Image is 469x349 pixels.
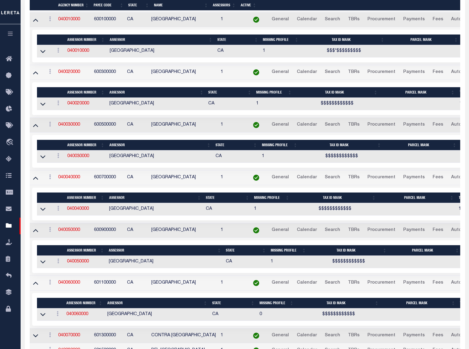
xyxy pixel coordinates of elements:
[345,226,362,235] a: TBRs
[294,331,320,341] a: Calendar
[345,173,362,183] a: TBRs
[67,101,89,106] a: 040020000
[65,140,107,150] th: Assessor Number: activate to sort column ascending
[294,87,380,98] th: Tax ID Mask: activate to sort column ascending
[218,328,246,343] td: 1
[269,15,292,25] a: General
[294,278,320,288] a: Calendar
[384,140,459,150] th: Parcel Mask: activate to sort column ascending
[430,67,446,77] a: Fees
[125,276,149,291] td: CA
[67,154,89,158] a: 040030000
[105,298,210,308] th: Assessor: activate to sort column ascending
[327,49,361,53] span: $$$*$$$$$$$$$
[400,331,427,341] a: Payments
[67,49,89,53] a: 040010000
[253,122,259,128] img: check-icon-green.svg
[380,87,457,98] th: Parcel Mask: activate to sort column ascending
[107,193,203,203] th: Assessor: activate to sort column ascending
[107,140,213,150] th: Assessor: activate to sort column ascending
[149,328,218,343] td: CONTRA [GEOGRAPHIC_DATA]
[58,333,80,337] a: 040070000
[260,45,301,58] td: 1
[301,35,387,45] th: Tax ID Mask: activate to sort column ascending
[149,65,218,80] td: [GEOGRAPHIC_DATA]
[319,207,351,211] span: $$$$$$$$$$$$
[66,312,88,316] a: 040060000
[322,15,343,25] a: Search
[269,278,292,288] a: General
[269,173,292,183] a: General
[107,150,213,163] td: [GEOGRAPHIC_DATA]
[321,101,353,106] span: $$$$$$$$$$$$
[325,154,358,158] span: $$$$$$$$$$$$
[107,35,215,45] th: Assessor: activate to sort column ascending
[218,118,246,133] td: 1
[269,331,292,341] a: General
[365,67,398,77] a: Procurement
[389,245,461,256] th: Parcel Mask: activate to sort column ascending
[292,193,378,203] th: Tax ID Mask: activate to sort column ascending
[294,120,320,130] a: Calendar
[294,226,320,235] a: Calendar
[322,226,343,235] a: Search
[65,245,106,256] th: Assessor Number: activate to sort column ascending
[106,256,223,268] td: [GEOGRAPHIC_DATA]
[345,331,362,341] a: TBRs
[149,223,218,238] td: [GEOGRAPHIC_DATA]
[253,17,259,23] img: check-icon-green.svg
[58,281,80,285] a: 040060000
[260,150,300,163] td: 1
[65,87,107,98] th: Assessor Number: activate to sort column ascending
[107,87,206,98] th: Assessor: activate to sort column ascending
[345,278,362,288] a: TBRs
[253,333,259,339] img: check-icon-green.svg
[430,226,446,235] a: Fees
[294,67,320,77] a: Calendar
[430,278,446,288] a: Fees
[125,170,149,185] td: CA
[378,193,456,203] th: Parcel Mask: activate to sort column ascending
[400,173,427,183] a: Payments
[257,298,296,308] th: Missing Profile: activate to sort column ascending
[223,256,268,268] td: CA
[430,173,446,183] a: Fees
[269,226,292,235] a: General
[365,331,398,341] a: Procurement
[322,331,343,341] a: Search
[58,175,80,179] a: 040040000
[253,69,259,75] img: check-icon-green.svg
[345,67,362,77] a: TBRs
[345,15,362,25] a: TBRs
[218,276,246,291] td: 1
[107,98,206,110] td: [GEOGRAPHIC_DATA]
[296,298,381,308] th: Tax ID Mask: activate to sort column ascending
[400,226,427,235] a: Payments
[294,173,320,183] a: Calendar
[92,170,125,185] td: 600700000
[106,245,223,256] th: Assessor: activate to sort column ascending
[58,70,80,74] a: 040020000
[149,276,218,291] td: [GEOGRAPHIC_DATA]
[365,278,398,288] a: Procurement
[65,35,107,45] th: Assessor Number: activate to sort column ascending
[92,328,125,343] td: 601300000
[210,298,257,308] th: State: activate to sort column ascending
[400,278,427,288] a: Payments
[58,123,80,127] a: 040030000
[92,118,125,133] td: 600500000
[269,120,292,130] a: General
[308,245,389,256] th: Tax ID Mask: activate to sort column ascending
[254,98,294,110] td: 1
[58,17,80,21] a: 040010000
[254,87,294,98] th: Missing Profile: activate to sort column ascending
[213,140,260,150] th: State: activate to sort column ascending
[253,175,259,181] img: check-icon-green.svg
[322,278,343,288] a: Search
[203,193,252,203] th: State: activate to sort column ascending
[213,150,260,163] td: CA
[203,203,252,216] td: CA
[365,173,398,183] a: Procurement
[149,118,218,133] td: [GEOGRAPHIC_DATA]
[300,140,384,150] th: Tax ID Mask: activate to sort column ascending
